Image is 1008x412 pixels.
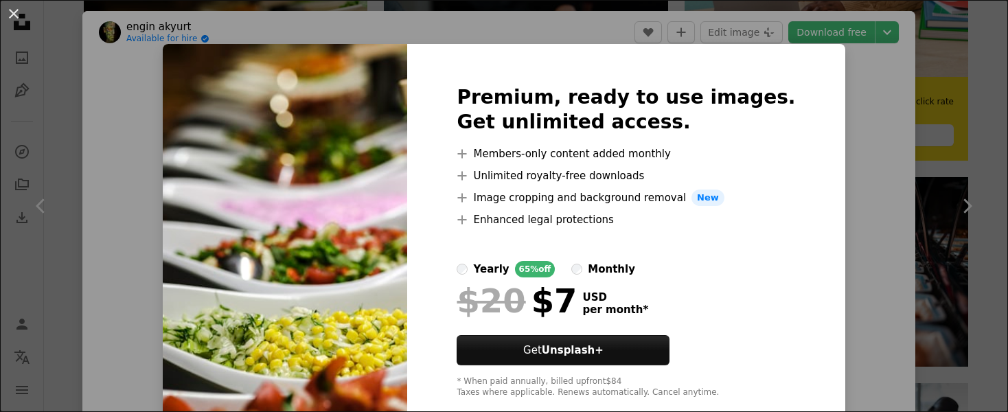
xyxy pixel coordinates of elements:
[457,335,669,365] button: GetUnsplash+
[571,264,582,275] input: monthly
[473,261,509,277] div: yearly
[582,291,648,304] span: USD
[542,344,604,356] strong: Unsplash+
[457,283,577,319] div: $7
[457,283,525,319] span: $20
[515,261,555,277] div: 65% off
[457,146,795,162] li: Members-only content added monthly
[457,168,795,184] li: Unlimited royalty-free downloads
[691,190,724,206] span: New
[582,304,648,316] span: per month *
[457,211,795,228] li: Enhanced legal protections
[457,376,795,398] div: * When paid annually, billed upfront $84 Taxes where applicable. Renews automatically. Cancel any...
[457,264,468,275] input: yearly65%off
[457,85,795,135] h2: Premium, ready to use images. Get unlimited access.
[588,261,635,277] div: monthly
[457,190,795,206] li: Image cropping and background removal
